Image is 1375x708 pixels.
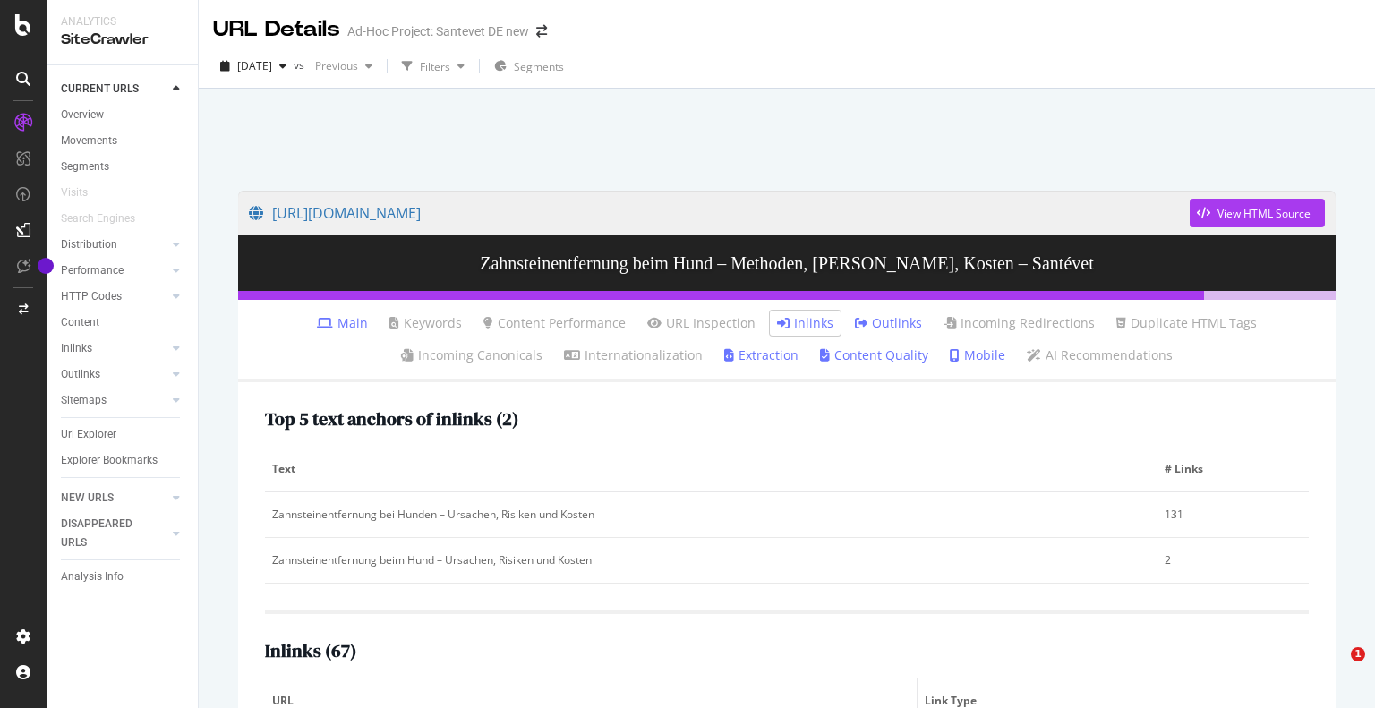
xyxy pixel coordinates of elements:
a: Explorer Bookmarks [61,451,185,470]
a: URL Inspection [647,314,756,332]
a: Outlinks [855,314,922,332]
a: Segments [61,158,185,176]
a: Incoming Redirections [944,314,1095,332]
div: Overview [61,106,104,124]
a: DISAPPEARED URLS [61,515,167,552]
h2: Inlinks ( 67 ) [265,641,356,661]
button: Filters [395,52,472,81]
a: Mobile [950,346,1005,364]
button: Segments [487,52,571,81]
div: Zahnsteinentfernung beim Hund – Ursachen, Risiken und Kosten [272,552,1149,568]
a: Internationalization [564,346,703,364]
span: 1 [1351,647,1365,661]
div: Search Engines [61,209,135,228]
a: Search Engines [61,209,153,228]
iframe: Intercom live chat [1314,647,1357,690]
div: Zahnsteinentfernung bei Hunden – Ursachen, Risiken und Kosten [272,507,1149,523]
button: View HTML Source [1190,199,1325,227]
a: Performance [61,261,167,280]
a: Outlinks [61,365,167,384]
span: 2025 Oct. 10th [237,58,272,73]
a: Analysis Info [61,567,185,586]
div: 131 [1165,507,1302,523]
a: Content Performance [483,314,626,332]
div: 2 [1165,552,1302,568]
span: Previous [308,58,358,73]
div: Analytics [61,14,184,30]
a: Incoming Canonicals [401,346,542,364]
div: Url Explorer [61,425,116,444]
a: Keywords [389,314,462,332]
div: HTTP Codes [61,287,122,306]
div: Outlinks [61,365,100,384]
h3: Zahnsteinentfernung beim Hund – Methoden, [PERSON_NAME], Kosten – Santévet [238,235,1336,291]
button: Previous [308,52,380,81]
a: Inlinks [61,339,167,358]
a: Overview [61,106,185,124]
div: View HTML Source [1217,206,1311,221]
a: Content [61,313,185,332]
div: DISAPPEARED URLS [61,515,151,552]
a: Sitemaps [61,391,167,410]
div: Inlinks [61,339,92,358]
div: arrow-right-arrow-left [536,25,547,38]
div: URL Details [213,14,340,45]
a: NEW URLS [61,489,167,508]
div: Movements [61,132,117,150]
span: # Links [1165,461,1297,477]
div: Explorer Bookmarks [61,451,158,470]
a: Extraction [724,346,799,364]
a: HTTP Codes [61,287,167,306]
div: Visits [61,183,88,202]
a: Distribution [61,235,167,254]
a: AI Recommendations [1027,346,1173,364]
div: SiteCrawler [61,30,184,50]
h2: Top 5 text anchors of inlinks ( 2 ) [265,409,518,429]
div: Tooltip anchor [38,258,54,274]
span: vs [294,57,308,73]
div: Content [61,313,99,332]
span: Text [272,461,1145,477]
div: Distribution [61,235,117,254]
div: Analysis Info [61,567,124,586]
div: Ad-Hoc Project: Santevet DE new [347,22,529,40]
a: Content Quality [820,346,928,364]
div: Segments [61,158,109,176]
button: [DATE] [213,52,294,81]
a: Main [317,314,368,332]
a: CURRENT URLS [61,80,167,98]
div: Performance [61,261,124,280]
a: [URL][DOMAIN_NAME] [249,191,1190,235]
div: CURRENT URLS [61,80,139,98]
div: Filters [420,59,450,74]
span: Segments [514,59,564,74]
a: Duplicate HTML Tags [1116,314,1257,332]
a: Inlinks [777,314,833,332]
div: Sitemaps [61,391,107,410]
a: Movements [61,132,185,150]
div: NEW URLS [61,489,114,508]
a: Visits [61,183,106,202]
a: Url Explorer [61,425,185,444]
